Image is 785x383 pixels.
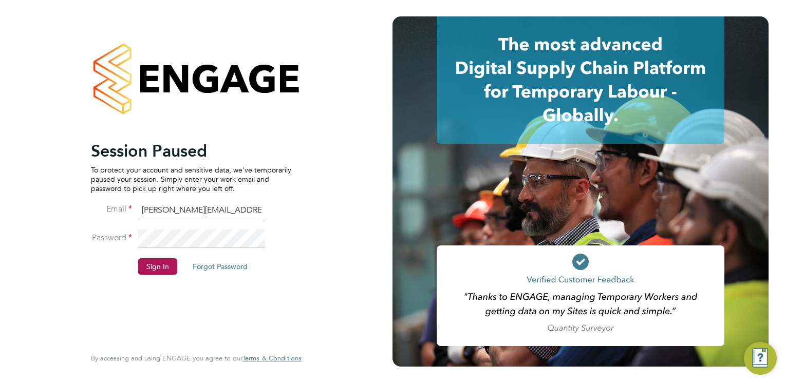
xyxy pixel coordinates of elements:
label: Email [91,204,132,215]
p: To protect your account and sensitive data, we've temporarily paused your session. Simply enter y... [91,165,291,194]
button: Engage Resource Center [744,342,777,375]
button: Forgot Password [184,258,256,275]
h2: Session Paused [91,141,291,161]
a: Terms & Conditions [242,354,302,362]
label: Password [91,233,132,243]
input: Enter your work email... [138,201,265,220]
span: Terms & Conditions [242,354,302,362]
button: Sign In [138,258,177,275]
span: By accessing and using ENGAGE you agree to our [91,354,302,362]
